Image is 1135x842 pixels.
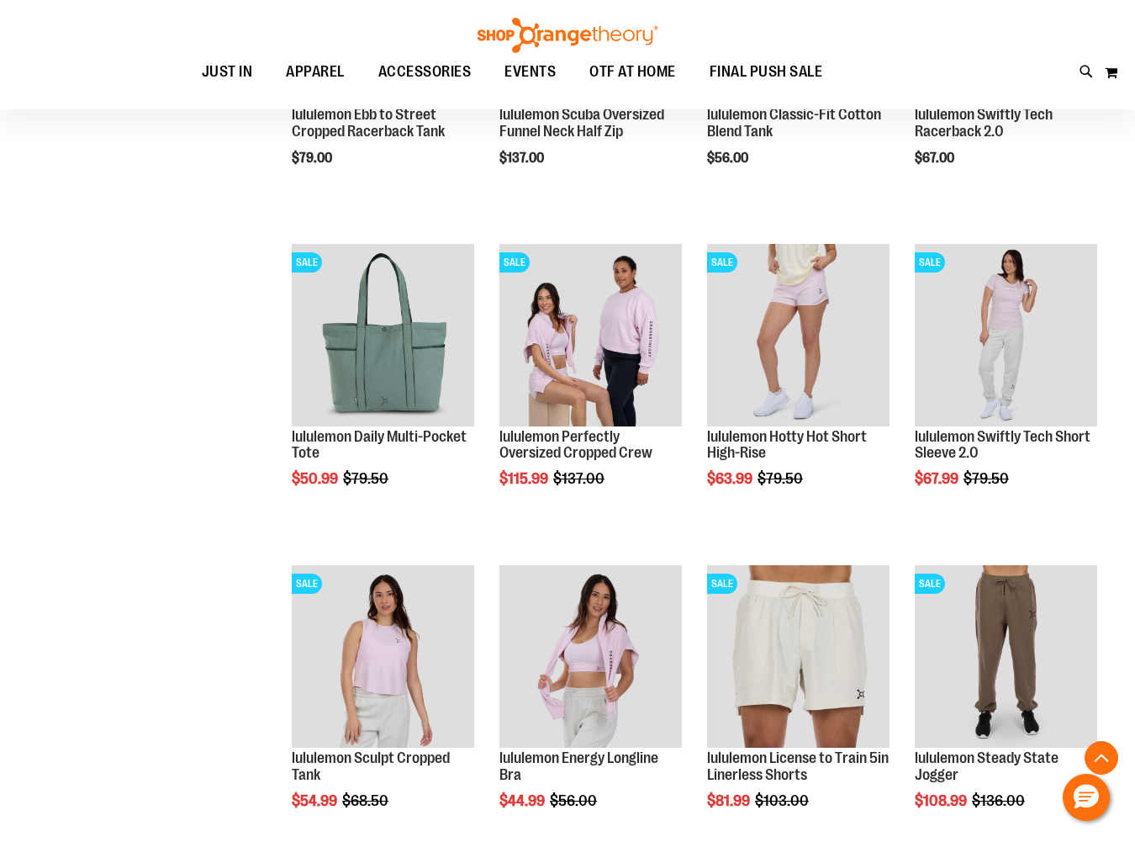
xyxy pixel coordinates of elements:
[915,106,1053,140] a: lululemon Swiftly Tech Racerback 2.0
[707,244,890,426] img: lululemon Hotty Hot Short High-Rise
[915,565,1097,748] img: lululemon Steady State Jogger
[915,565,1097,750] a: lululemon Steady State JoggerSALE
[342,792,391,809] span: $68.50
[292,470,340,487] span: $50.99
[499,244,682,426] img: lululemon Perfectly Oversized Cropped Crew
[499,749,658,783] a: lululemon Energy Longline Bra
[185,53,270,92] a: JUST IN
[292,792,340,809] span: $54.99
[1085,741,1118,775] button: Back To Top
[707,252,737,273] span: SALE
[362,53,488,92] a: ACCESSORIES
[499,151,546,166] span: $137.00
[906,236,1106,531] div: product
[286,53,345,91] span: APPAREL
[707,151,751,166] span: $56.00
[202,53,253,91] span: JUST IN
[972,792,1027,809] span: $136.00
[504,53,556,91] span: EVENTS
[292,151,335,166] span: $79.00
[292,749,450,783] a: lululemon Sculpt Cropped Tank
[499,565,682,750] a: lululemon Energy Longline Bra
[292,574,322,594] span: SALE
[292,252,322,273] span: SALE
[343,470,391,487] span: $79.50
[707,792,752,809] span: $81.99
[699,236,898,531] div: product
[488,53,573,92] a: EVENTS
[758,470,805,487] span: $79.50
[475,18,660,53] img: Shop Orangetheory
[707,565,890,750] a: lululemon License to Train 5in Linerless ShortsSALE
[499,252,530,273] span: SALE
[573,53,693,92] a: OTF AT HOME
[499,565,682,748] img: lululemon Energy Longline Bra
[915,428,1090,462] a: lululemon Swiftly Tech Short Sleeve 2.0
[915,792,969,809] span: $108.99
[693,53,840,92] a: FINAL PUSH SALE
[589,53,676,91] span: OTF AT HOME
[491,236,690,531] div: product
[292,428,467,462] a: lululemon Daily Multi-Pocket Tote
[499,106,664,140] a: lululemon Scuba Oversized Funnel Neck Half Zip
[915,151,957,166] span: $67.00
[915,244,1097,426] img: lululemon Swiftly Tech Short Sleeve 2.0
[269,53,362,91] a: APPAREL
[915,244,1097,429] a: lululemon Swiftly Tech Short Sleeve 2.0SALE
[710,53,823,91] span: FINAL PUSH SALE
[378,53,472,91] span: ACCESSORIES
[550,792,599,809] span: $56.00
[292,565,474,748] img: lululemon Sculpt Cropped Tank
[499,470,551,487] span: $115.99
[499,792,547,809] span: $44.99
[707,470,755,487] span: $63.99
[292,244,474,429] a: lululemon Daily Multi-Pocket ToteSALE
[292,244,474,426] img: lululemon Daily Multi-Pocket Tote
[707,244,890,429] a: lululemon Hotty Hot Short High-RiseSALE
[915,749,1058,783] a: lululemon Steady State Jogger
[292,565,474,750] a: lululemon Sculpt Cropped TankSALE
[707,749,889,783] a: lululemon License to Train 5in Linerless Shorts
[915,470,961,487] span: $67.99
[553,470,607,487] span: $137.00
[915,252,945,273] span: SALE
[707,574,737,594] span: SALE
[499,244,682,429] a: lululemon Perfectly Oversized Cropped CrewSALE
[292,106,445,140] a: lululemon Ebb to Street Cropped Racerback Tank
[915,574,945,594] span: SALE
[499,428,652,462] a: lululemon Perfectly Oversized Cropped Crew
[707,106,881,140] a: lululemon Classic-Fit Cotton Blend Tank
[963,470,1011,487] span: $79.50
[1063,774,1110,821] button: Hello, have a question? Let’s chat.
[283,236,483,531] div: product
[707,565,890,748] img: lululemon License to Train 5in Linerless Shorts
[707,428,867,462] a: lululemon Hotty Hot Short High-Rise
[755,792,811,809] span: $103.00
